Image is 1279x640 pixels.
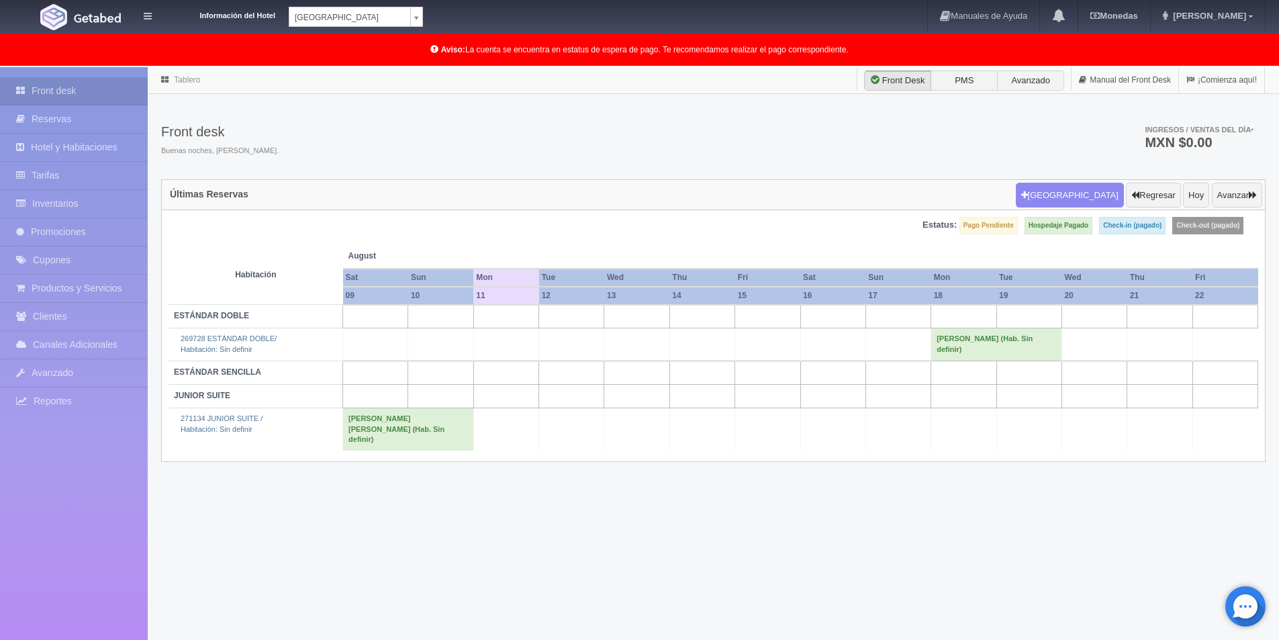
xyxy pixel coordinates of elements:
th: Sat [343,269,408,287]
th: Wed [1061,269,1127,287]
button: Avanzar [1212,183,1262,208]
th: Fri [735,269,800,287]
a: Manual del Front Desk [1072,67,1178,93]
button: Hoy [1183,183,1209,208]
strong: Habitación [235,270,276,279]
th: Wed [604,269,669,287]
th: Mon [473,269,538,287]
a: 271134 JUNIOR SUITE /Habitación: Sin definir [181,414,263,433]
button: Regresar [1126,183,1180,208]
dt: Información del Hotel [168,7,275,21]
label: Check-out (pagado) [1172,217,1243,234]
label: PMS [931,71,998,91]
a: [GEOGRAPHIC_DATA] [289,7,423,27]
label: Check-in (pagado) [1099,217,1166,234]
th: 09 [343,287,408,305]
b: JUNIOR SUITE [174,391,230,400]
th: 17 [865,287,931,305]
th: Thu [1127,269,1192,287]
label: Avanzado [997,71,1064,91]
b: ESTÁNDAR DOBLE [174,311,249,320]
img: Getabed [40,4,67,30]
td: [PERSON_NAME] [PERSON_NAME] (Hab. Sin definir) [343,408,474,451]
th: 21 [1127,287,1192,305]
th: 19 [996,287,1061,305]
th: 11 [473,287,538,305]
th: Tue [996,269,1061,287]
h3: MXN $0.00 [1145,136,1253,149]
label: Pago Pendiente [959,217,1018,234]
span: Ingresos / Ventas del día [1145,126,1253,134]
b: ESTÁNDAR SENCILLA [174,367,261,377]
th: 15 [735,287,800,305]
h3: Front desk [161,124,279,139]
th: Thu [669,269,735,287]
th: 13 [604,287,669,305]
th: Sun [408,269,473,287]
b: Aviso: [441,45,465,54]
label: Hospedaje Pagado [1025,217,1092,234]
a: Tablero [174,75,200,85]
th: Mon [931,269,996,287]
span: [GEOGRAPHIC_DATA] [295,7,405,28]
label: Estatus: [922,219,957,232]
label: Front Desk [864,71,931,91]
th: Tue [539,269,604,287]
img: Getabed [74,13,121,23]
th: 20 [1061,287,1127,305]
th: 10 [408,287,473,305]
th: 16 [800,287,865,305]
span: Buenas noches, [PERSON_NAME]. [161,146,279,156]
th: 12 [539,287,604,305]
span: August [348,250,469,262]
h4: Últimas Reservas [170,189,248,199]
th: Sun [865,269,931,287]
a: 269728 ESTÁNDAR DOBLE/Habitación: Sin definir [181,334,277,353]
a: ¡Comienza aquí! [1179,67,1264,93]
th: 22 [1192,287,1258,305]
th: 18 [931,287,996,305]
th: 14 [669,287,735,305]
b: Monedas [1090,11,1137,21]
td: [PERSON_NAME] (Hab. Sin definir) [931,328,1062,361]
th: Sat [800,269,865,287]
button: [GEOGRAPHIC_DATA] [1016,183,1124,208]
th: Fri [1192,269,1258,287]
span: [PERSON_NAME] [1170,11,1246,21]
